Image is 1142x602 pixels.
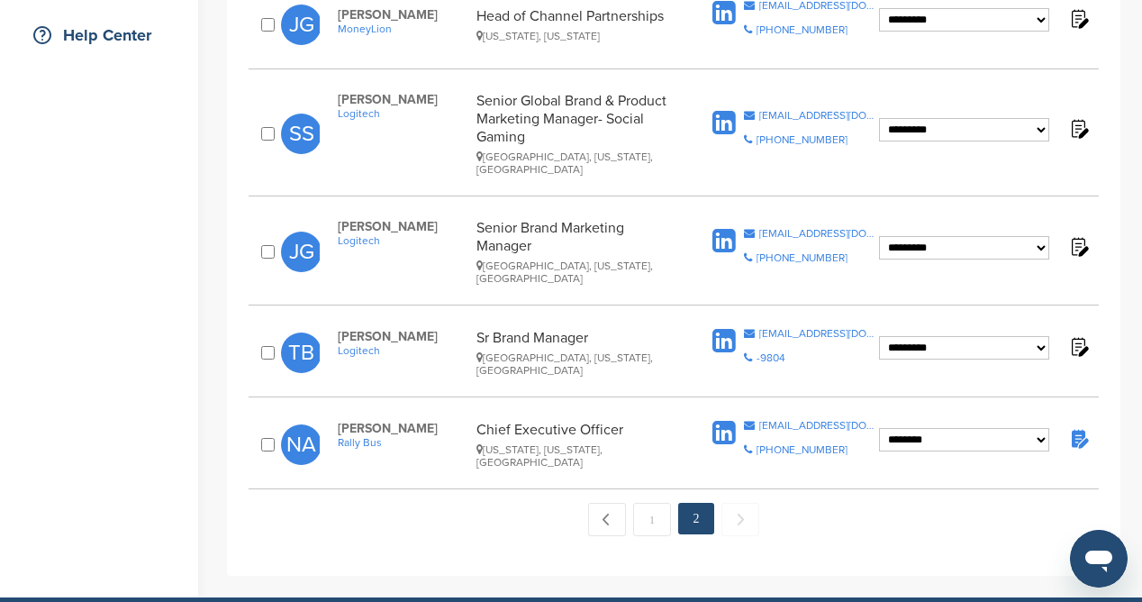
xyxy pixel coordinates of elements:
[338,421,467,436] span: [PERSON_NAME]
[338,436,467,449] a: Rally Bus
[338,344,467,357] a: Logitech
[1070,530,1128,588] iframe: Button to launch messaging window
[18,14,180,56] a: Help Center
[759,420,879,431] div: [EMAIL_ADDRESS][DOMAIN_NAME]
[281,114,322,154] span: SS
[757,444,847,455] div: [PHONE_NUMBER]
[1067,117,1090,140] img: Notes
[1067,7,1090,30] img: Notes
[338,7,467,23] span: [PERSON_NAME]
[1067,427,1090,450] img: Notes fill
[27,19,180,51] div: Help Center
[759,110,879,121] div: [EMAIL_ADDRESS][DOMAIN_NAME]
[476,329,681,377] div: Sr Brand Manager
[281,333,322,373] span: TB
[633,503,671,536] a: 1
[476,443,681,469] div: [US_STATE], [US_STATE], [GEOGRAPHIC_DATA]
[338,234,467,247] a: Logitech
[721,503,759,536] span: Next →
[476,260,681,285] div: [GEOGRAPHIC_DATA], [US_STATE], [GEOGRAPHIC_DATA]
[678,503,714,534] em: 2
[338,329,467,344] span: [PERSON_NAME]
[757,352,785,363] div: -9804
[1067,235,1090,258] img: Notes
[1067,335,1090,358] img: Notes
[338,23,467,35] a: MoneyLion
[757,24,847,35] div: [PHONE_NUMBER]
[476,150,681,176] div: [GEOGRAPHIC_DATA], [US_STATE], [GEOGRAPHIC_DATA]
[338,107,467,120] a: Logitech
[757,134,847,145] div: [PHONE_NUMBER]
[757,252,847,263] div: [PHONE_NUMBER]
[338,219,467,234] span: [PERSON_NAME]
[338,92,467,107] span: [PERSON_NAME]
[476,92,681,176] div: Senior Global Brand & Product Marketing Manager- Social Gaming
[476,7,681,42] div: Head of Channel Partnerships
[281,232,322,272] span: JG
[476,30,681,42] div: [US_STATE], [US_STATE]
[759,328,879,339] div: [EMAIL_ADDRESS][DOMAIN_NAME]
[759,228,879,239] div: [EMAIL_ADDRESS][DOMAIN_NAME]
[281,424,322,465] span: NA
[588,503,626,536] a: ← Previous
[476,351,681,377] div: [GEOGRAPHIC_DATA], [US_STATE], [GEOGRAPHIC_DATA]
[281,5,322,45] span: JG
[476,219,681,285] div: Senior Brand Marketing Manager
[476,421,681,469] div: Chief Executive Officer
